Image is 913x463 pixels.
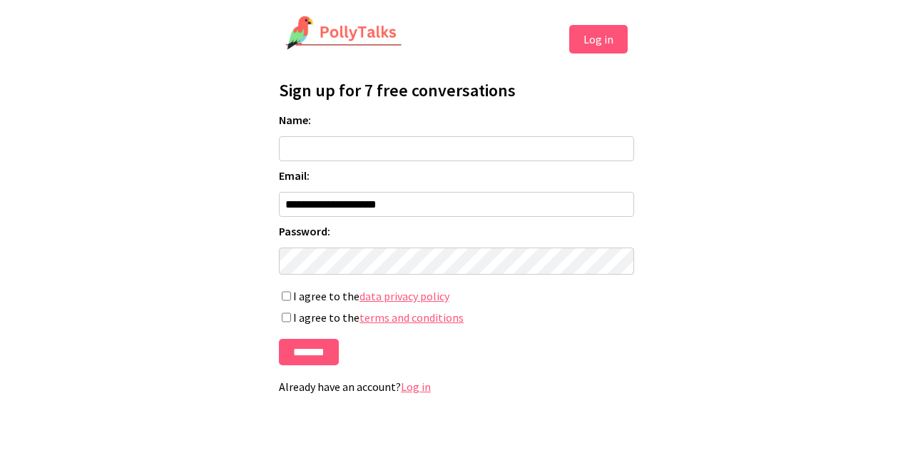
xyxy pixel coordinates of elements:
[282,291,291,301] input: I agree to thedata privacy policy
[359,289,449,303] a: data privacy policy
[282,312,291,322] input: I agree to theterms and conditions
[279,79,634,101] h1: Sign up for 7 free conversations
[279,224,634,238] label: Password:
[285,16,402,51] img: PollyTalks Logo
[359,310,464,325] a: terms and conditions
[279,380,634,394] p: Already have an account?
[279,168,634,183] label: Email:
[569,25,628,54] button: Log in
[279,289,634,303] label: I agree to the
[401,380,431,394] a: Log in
[279,113,634,127] label: Name:
[279,310,634,325] label: I agree to the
